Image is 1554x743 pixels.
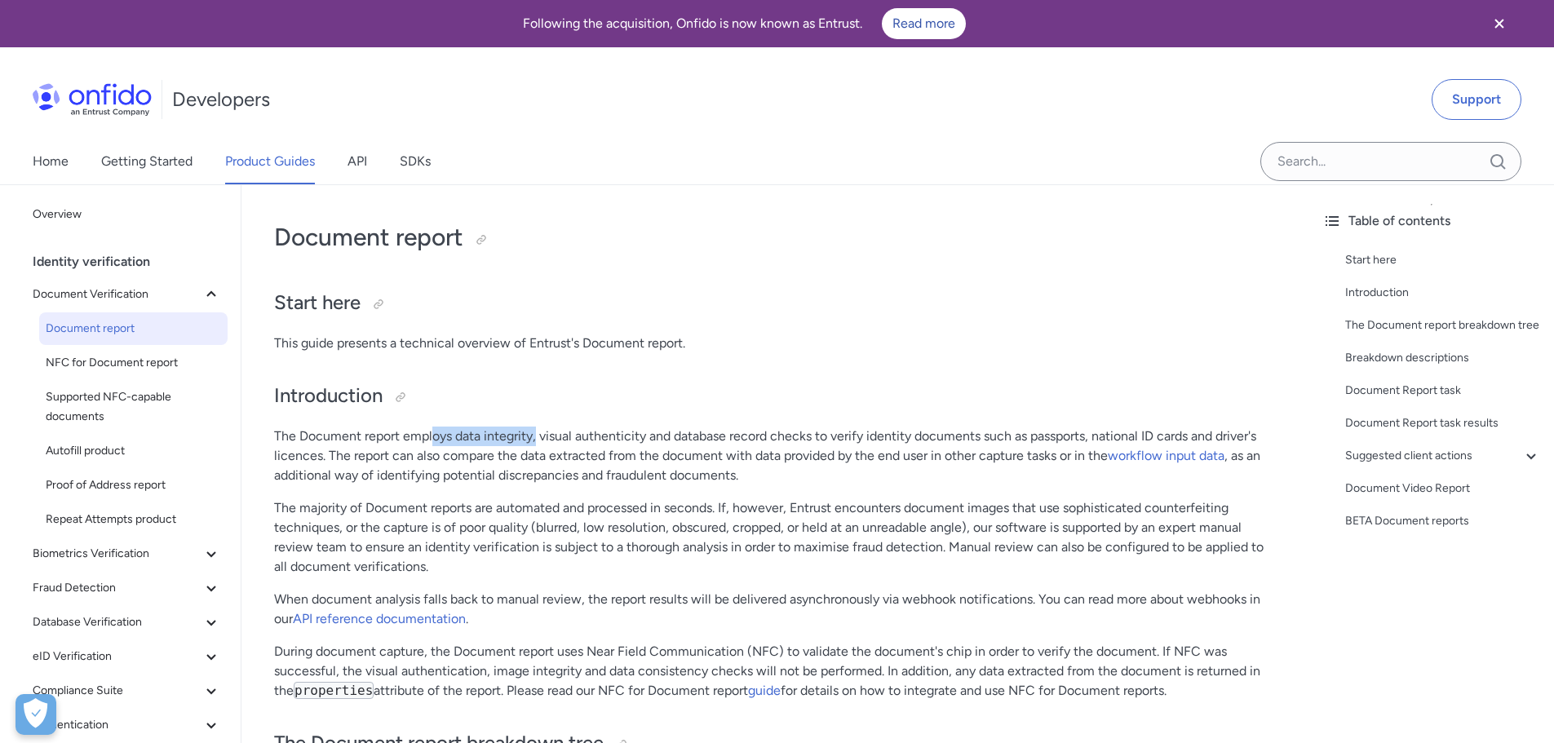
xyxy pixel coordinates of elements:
[26,537,228,570] button: Biometrics Verification
[15,694,56,735] div: Cookie Preferences
[1345,479,1541,498] a: Document Video Report
[39,503,228,536] a: Repeat Attempts product
[101,139,193,184] a: Getting Started
[33,681,201,701] span: Compliance Suite
[748,683,781,698] a: guide
[1469,3,1530,44] button: Close banner
[39,435,228,467] a: Autofill product
[294,682,374,699] code: properties
[274,498,1277,577] p: The majority of Document reports are automated and processed in seconds. If, however, Entrust enc...
[46,510,221,529] span: Repeat Attempts product
[33,578,201,598] span: Fraud Detection
[1345,511,1541,531] a: BETA Document reports
[33,83,152,116] img: Onfido Logo
[26,606,228,639] button: Database Verification
[46,319,221,338] span: Document report
[33,285,201,304] span: Document Verification
[33,139,69,184] a: Home
[39,347,228,379] a: NFC for Document report
[26,709,228,741] button: Authentication
[274,590,1277,629] p: When document analysis falls back to manual review, the report results will be delivered asynchro...
[33,613,201,632] span: Database Verification
[26,278,228,311] button: Document Verification
[26,674,228,707] button: Compliance Suite
[46,353,221,373] span: NFC for Document report
[39,381,228,433] a: Supported NFC-capable documents
[348,139,367,184] a: API
[26,572,228,604] button: Fraud Detection
[1345,250,1541,270] a: Start here
[33,647,201,666] span: eID Verification
[20,8,1469,39] div: Following the acquisition, Onfido is now known as Entrust.
[1432,79,1521,120] a: Support
[1345,348,1541,368] a: Breakdown descriptions
[225,139,315,184] a: Product Guides
[274,221,1277,254] h1: Document report
[274,427,1277,485] p: The Document report employs data integrity, visual authenticity and database record checks to ver...
[26,198,228,231] a: Overview
[15,694,56,735] button: Open Preferences
[33,715,201,735] span: Authentication
[1345,316,1541,335] a: The Document report breakdown tree
[26,640,228,673] button: eID Verification
[1108,448,1224,463] a: workflow input data
[172,86,270,113] h1: Developers
[1490,14,1509,33] svg: Close banner
[400,139,431,184] a: SDKs
[39,312,228,345] a: Document report
[1345,414,1541,433] a: Document Report task results
[1260,142,1521,181] input: Onfido search input field
[46,475,221,495] span: Proof of Address report
[33,205,221,224] span: Overview
[1345,381,1541,400] a: Document Report task
[274,334,1277,353] p: This guide presents a technical overview of Entrust's Document report.
[274,383,1277,410] h2: Introduction
[274,290,1277,317] h2: Start here
[46,441,221,461] span: Autofill product
[882,8,966,39] a: Read more
[39,469,228,502] a: Proof of Address report
[46,387,221,427] span: Supported NFC-capable documents
[274,642,1277,701] p: During document capture, the Document report uses Near Field Communication (NFC) to validate the ...
[293,611,466,626] a: API reference documentation
[33,245,234,278] div: Identity verification
[1322,211,1541,231] div: Table of contents
[1345,446,1541,466] a: Suggested client actions
[33,544,201,564] span: Biometrics Verification
[1345,283,1541,303] a: Introduction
